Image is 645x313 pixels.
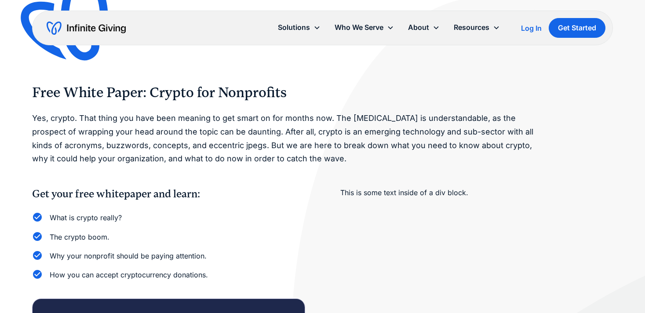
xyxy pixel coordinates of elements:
div: Log In [521,25,542,32]
div: Who We Serve [335,22,383,33]
a: Get Started [549,18,605,38]
div: What is crypto really? [50,212,122,224]
div: Solutions [278,22,310,33]
a: home [47,21,126,35]
div: Why your nonprofit should be paying attention. [50,250,207,262]
a: Log In [521,23,542,33]
div: How you can accept cryptocurrency donations. [50,269,208,281]
p: Get your free whitepaper and learn: [32,187,305,202]
h2: Free White Paper: Crypto for Nonprofits [32,84,539,101]
div: Resources [447,18,507,37]
div: Solutions [271,18,328,37]
p: Yes, crypto. That thing you have been meaning to get smart on for months now. The [MEDICAL_DATA] ... [32,112,539,165]
div: Who We Serve [328,18,401,37]
div: The crypto boom. [50,231,109,243]
div: About [401,18,447,37]
div: About [408,22,429,33]
div: Resources [454,22,489,33]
